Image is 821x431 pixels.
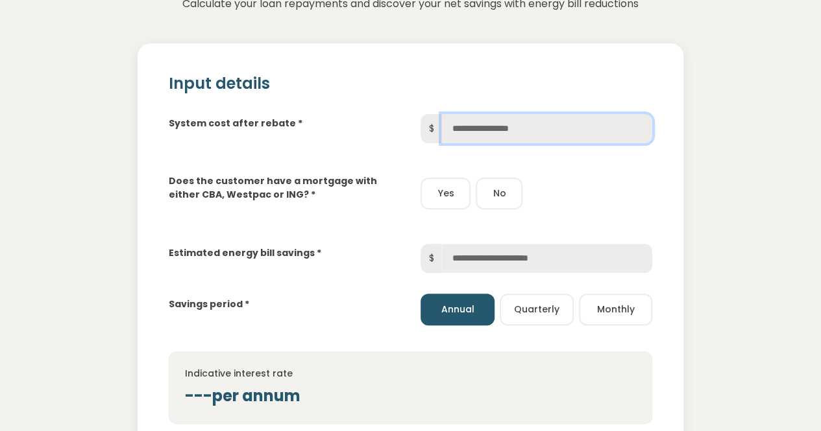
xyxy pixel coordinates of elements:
button: Monthly [579,294,653,325]
div: --- per annum [185,384,636,408]
label: Does the customer have a mortgage with either CBA, Westpac or ING? * [169,174,400,202]
button: No [476,178,522,209]
button: Yes [421,178,471,209]
h2: Input details [169,75,652,93]
button: Annual [421,294,495,325]
h4: Indicative interest rate [185,367,636,379]
label: Savings period * [169,297,249,311]
label: System cost after rebate * [169,117,302,130]
label: Estimated energy bill savings * [169,246,321,260]
button: Quarterly [500,294,574,325]
span: $ [421,244,441,273]
span: $ [421,114,441,143]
